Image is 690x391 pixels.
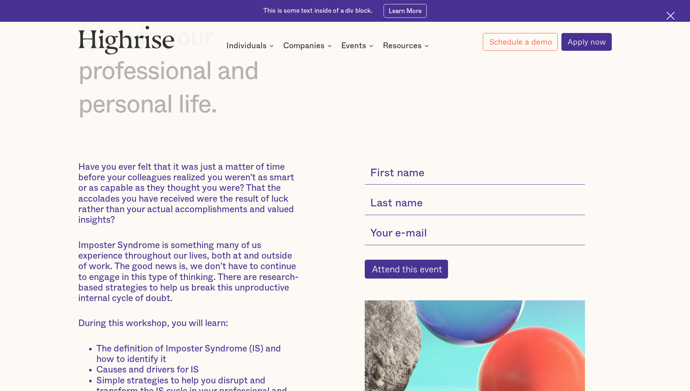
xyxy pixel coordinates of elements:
[561,33,612,51] a: Apply now
[283,41,334,50] div: Companies
[383,41,422,50] div: Resources
[365,162,585,185] input: First name
[78,25,175,54] img: Highrise logo
[383,41,431,50] div: Resources
[226,41,267,50] div: Individuals
[365,162,585,279] form: current-single-event-subscribe-form
[96,365,300,375] li: Causes and drivers for IS
[78,240,300,304] p: Imposter Syndrome is something many of us experience throughout our lives, both at and outside of...
[78,162,300,226] p: Have you ever felt that it was just a matter of time before your colleagues realized you weren't ...
[226,41,276,50] div: Individuals
[283,41,325,50] div: Companies
[483,33,557,50] a: Schedule a demo
[78,318,300,329] p: During this workshop, you will learn:
[96,343,300,365] li: The definition of Imposter Syndrome (IS) and how to identify it
[341,41,366,50] div: Events
[666,12,675,20] img: Cross icon
[384,4,427,18] a: Learn More
[263,7,373,15] div: This is some text inside of a div block.
[341,41,376,50] div: Events
[365,222,585,245] input: Your e-mail
[365,192,585,215] input: Last name
[365,260,448,279] input: Attend this event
